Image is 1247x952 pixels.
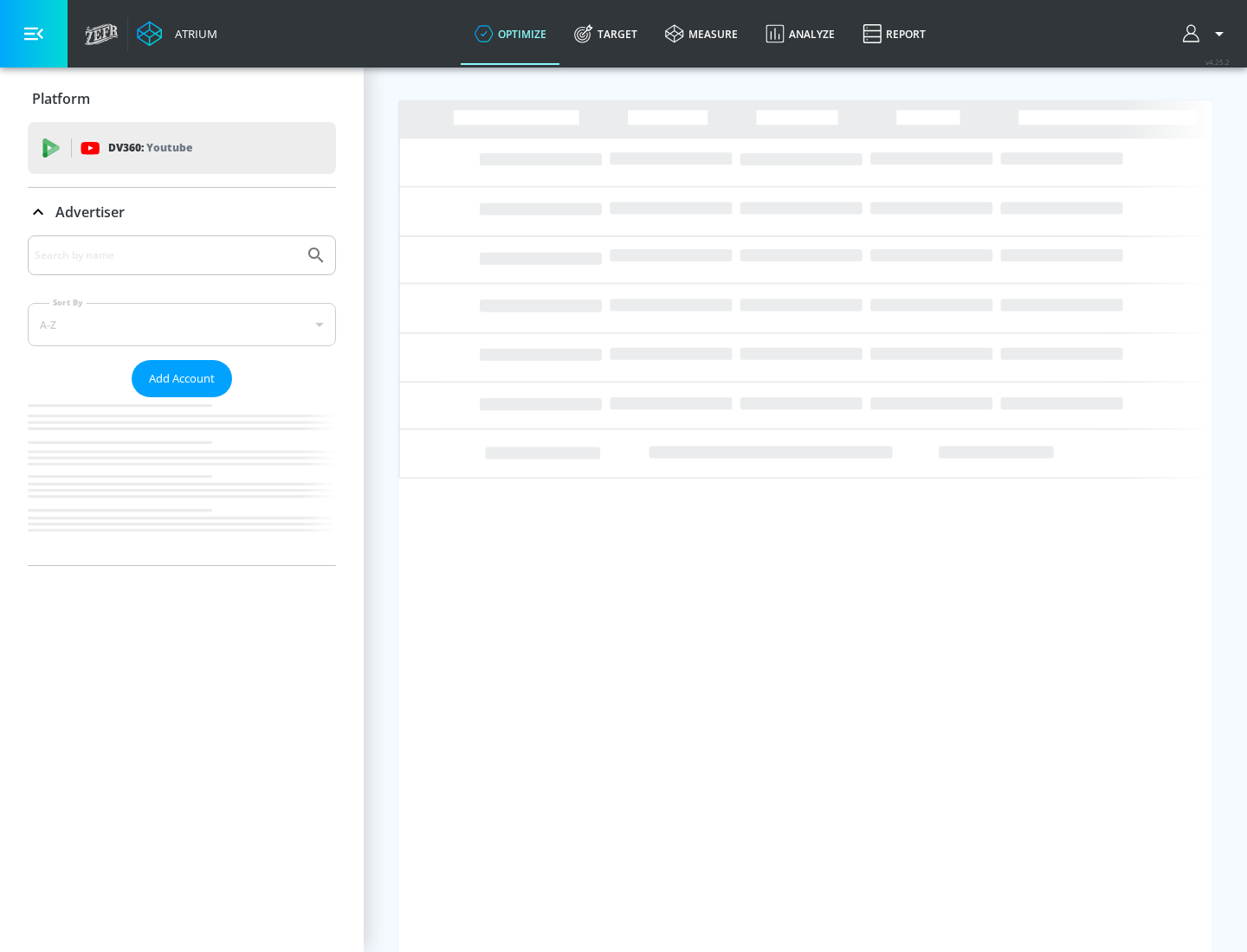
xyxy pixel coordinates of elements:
[28,74,336,123] div: Platform
[32,89,90,108] p: Platform
[146,138,192,157] p: Youtube
[28,122,336,174] div: DV360: Youtube
[752,3,849,65] a: Analyze
[849,3,940,65] a: Report
[55,203,125,222] p: Advertiser
[108,138,192,158] p: DV360:
[28,303,336,346] div: A-Z
[28,188,336,236] div: Advertiser
[149,369,215,389] span: Add Account
[35,244,297,267] input: Search by name
[132,360,232,397] button: Add Account
[49,297,87,308] label: Sort By
[28,397,336,565] nav: list of Advertiser
[1205,57,1230,67] span: v 4.25.2
[28,235,336,565] div: Advertiser
[560,3,651,65] a: Target
[168,26,217,42] div: Atrium
[651,3,752,65] a: measure
[137,21,217,47] a: Atrium
[461,3,560,65] a: optimize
